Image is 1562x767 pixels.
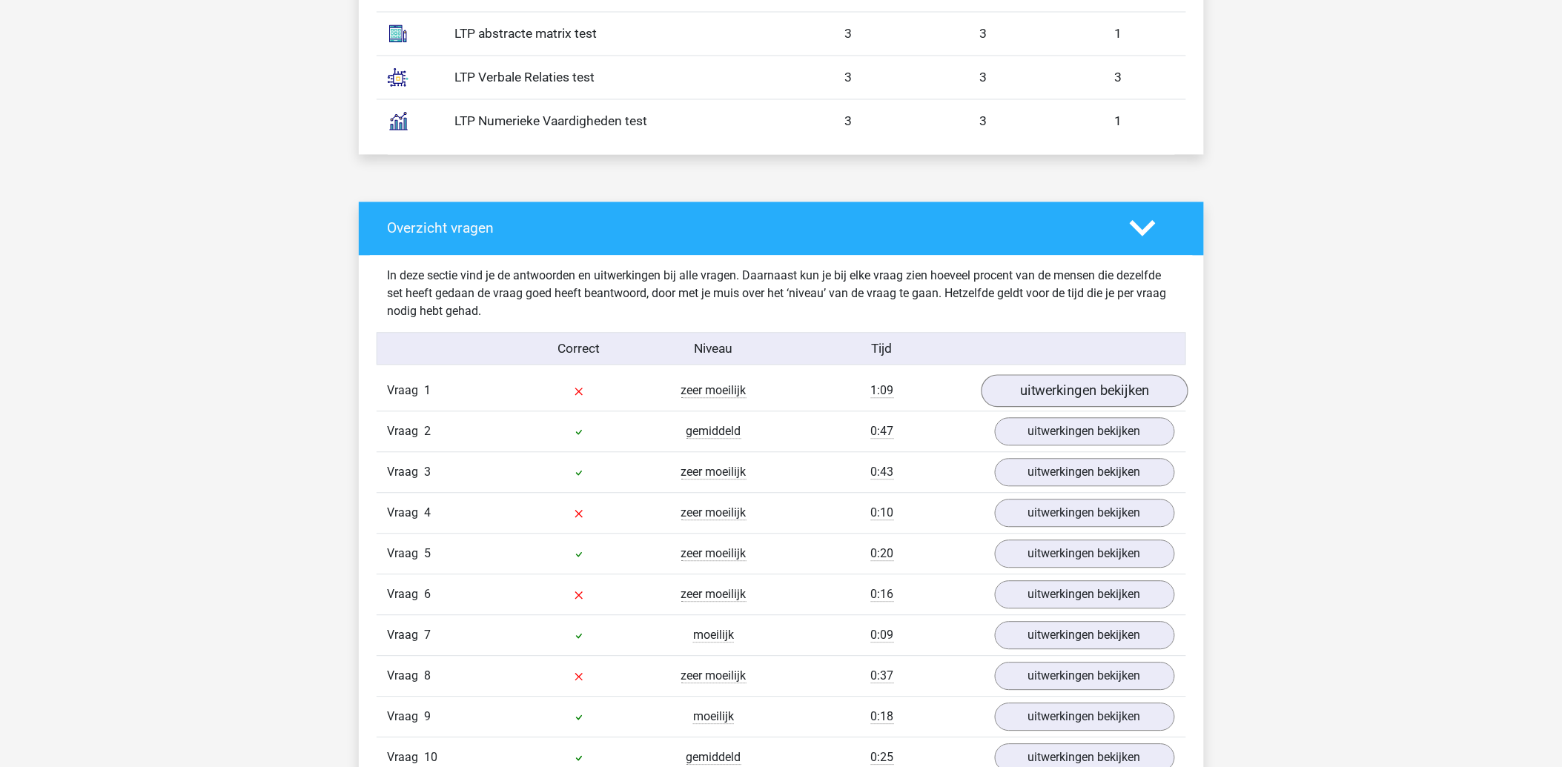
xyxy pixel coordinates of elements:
[425,751,438,765] span: 10
[995,418,1175,446] a: uitwerkingen bekijken
[686,425,741,439] span: gemiddeld
[681,669,747,684] span: zeer moeilijk
[995,499,1175,528] a: uitwerkingen bekijken
[981,375,1188,408] a: uitwerkingen bekijken
[425,628,431,643] span: 7
[388,627,425,645] span: Vraag
[995,622,1175,650] a: uitwerkingen bekijken
[693,628,734,643] span: moeilijk
[388,545,425,563] span: Vraag
[681,384,747,399] span: zeer moeilijk
[388,749,425,767] span: Vraag
[646,339,781,359] div: Niveau
[781,24,916,44] div: 3
[425,710,431,724] span: 9
[444,112,781,131] div: LTP Numerieke Vaardigheden test
[871,425,894,439] span: 0:47
[425,547,431,561] span: 5
[388,382,425,400] span: Vraag
[781,339,983,359] div: Tijd
[388,668,425,685] span: Vraag
[871,710,894,725] span: 0:18
[995,459,1175,487] a: uitwerkingen bekijken
[1051,112,1186,131] div: 1
[686,751,741,766] span: gemiddeld
[444,68,781,87] div: LTP Verbale Relaties test
[871,384,894,399] span: 1:09
[995,663,1175,691] a: uitwerkingen bekijken
[871,588,894,602] span: 0:16
[380,103,417,140] img: numerical_reasoning.c2aee8c4b37e.svg
[444,24,781,44] div: LTP abstracte matrix test
[388,505,425,522] span: Vraag
[871,547,894,562] span: 0:20
[388,220,1108,237] h4: Overzicht vragen
[388,464,425,482] span: Vraag
[377,268,1186,321] div: In deze sectie vind je de antwoorden en uitwerkingen bij alle vragen. Daarnaast kun je bij elke v...
[1051,68,1186,87] div: 3
[781,68,916,87] div: 3
[871,669,894,684] span: 0:37
[380,59,417,96] img: analogies.7686177dca09.svg
[388,423,425,441] span: Vraag
[388,708,425,726] span: Vraag
[871,751,894,766] span: 0:25
[871,465,894,480] span: 0:43
[916,24,1051,44] div: 3
[693,710,734,725] span: moeilijk
[681,465,747,480] span: zeer moeilijk
[425,669,431,683] span: 8
[916,112,1051,131] div: 3
[995,581,1175,609] a: uitwerkingen bekijken
[681,547,747,562] span: zeer moeilijk
[388,586,425,604] span: Vraag
[871,506,894,521] span: 0:10
[916,68,1051,87] div: 3
[380,16,417,53] img: abstract_matrices.1a7a1577918d.svg
[425,506,431,520] span: 4
[995,703,1175,731] a: uitwerkingen bekijken
[425,588,431,602] span: 6
[425,465,431,479] span: 3
[512,339,646,359] div: Correct
[995,540,1175,568] a: uitwerkingen bekijken
[425,384,431,398] span: 1
[681,588,747,602] span: zeer moeilijk
[781,112,916,131] div: 3
[681,506,747,521] span: zeer moeilijk
[871,628,894,643] span: 0:09
[425,425,431,439] span: 2
[1051,24,1186,44] div: 1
